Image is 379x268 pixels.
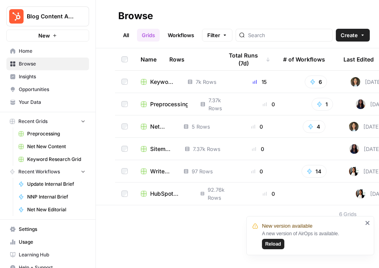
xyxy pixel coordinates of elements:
[6,30,89,42] button: New
[223,48,270,70] div: Total Runs (7d)
[6,248,89,261] a: Learning Hub
[163,29,199,42] a: Workflows
[6,70,89,83] a: Insights
[283,48,325,70] div: # of Workflows
[15,153,89,166] a: Keyword Research Grid
[150,123,171,131] span: Net New Content
[141,167,171,175] a: Write Content Briefs
[262,230,363,249] div: A new version of AirOps is available.
[141,100,188,108] a: Preprocessing
[365,220,371,226] button: close
[15,191,89,203] a: NNP Internal Brief
[169,48,185,70] div: Rows
[207,31,220,39] span: Filter
[349,167,359,176] img: xqjo96fmx1yk2e67jao8cdkou4un
[236,145,280,153] div: 0
[265,240,281,248] span: Reload
[141,123,171,131] a: Net New Content
[118,10,153,22] div: Browse
[302,165,327,178] button: 14
[27,206,85,213] span: Net New Editorial
[19,60,85,67] span: Browse
[238,78,281,86] div: 15
[305,75,327,88] button: 6
[141,78,175,86] a: Keyword Research Grid
[27,12,75,20] span: Blog Content Action Plan
[19,238,85,246] span: Usage
[15,140,89,153] a: Net New Content
[9,9,24,24] img: Blog Content Action Plan Logo
[351,77,360,87] img: 2lxmex1b25e6z9c9ikx19pg4vxoo
[19,99,85,106] span: Your Data
[202,29,232,42] button: Filter
[339,210,357,218] div: 6 Grids
[15,203,89,216] a: Net New Editorial
[18,118,48,125] span: Recent Grids
[312,98,333,111] button: 1
[192,167,213,175] span: 97 Rows
[249,100,290,108] div: 0
[192,123,210,131] span: 5 Rows
[6,166,89,178] button: Recent Workflows
[15,127,89,140] a: Preprocessing
[141,190,188,198] a: HubSpot Keyword Rankings _ Pos 1 - 20 - Keyword Rankings - HubSpot.com.csv
[303,120,325,133] button: 4
[356,189,365,199] img: xqjo96fmx1yk2e67jao8cdkou4un
[27,143,85,150] span: Net New Content
[27,130,85,137] span: Preprocessing
[15,178,89,191] a: Update Internal Brief
[6,83,89,96] a: Opportunities
[19,86,85,93] span: Opportunities
[235,123,279,131] div: 0
[19,73,85,80] span: Insights
[18,168,60,175] span: Recent Workflows
[262,239,284,249] button: Reload
[6,115,89,127] button: Recent Grids
[118,29,134,42] a: All
[341,31,358,39] span: Create
[193,145,220,153] span: 7.37k Rows
[6,6,89,26] button: Workspace: Blog Content Action Plan
[137,29,160,42] a: Grids
[27,181,85,188] span: Update Internal Brief
[141,145,172,153] a: Sitemap URLs - EN Blog - Sheet1 (1).csv
[235,167,279,175] div: 0
[38,32,50,40] span: New
[6,96,89,109] a: Your Data
[356,99,365,109] img: rox323kbkgutb4wcij4krxobkpon
[19,48,85,55] span: Home
[6,223,89,236] a: Settings
[150,100,188,108] span: Preprocessing
[27,193,85,201] span: NNP Internal Brief
[262,222,312,230] span: New version available
[208,186,236,202] span: 92.76k Rows
[208,96,236,112] span: 7.37k Rows
[248,31,329,39] input: Search
[343,48,374,70] div: Last Edited
[6,58,89,70] a: Browse
[19,251,85,258] span: Learning Hub
[336,29,370,42] button: Create
[150,167,171,175] span: Write Content Briefs
[150,145,172,153] span: Sitemap URLs - EN Blog - Sheet1 (1).csv
[141,48,157,70] div: Name
[249,190,290,198] div: 0
[150,190,188,198] span: HubSpot Keyword Rankings _ Pos 1 - 20 - Keyword Rankings - HubSpot.com.csv
[196,78,216,86] span: 7k Rows
[6,45,89,58] a: Home
[150,78,175,86] span: Keyword Research Grid
[6,236,89,248] a: Usage
[349,122,359,131] img: 2lxmex1b25e6z9c9ikx19pg4vxoo
[27,156,85,163] span: Keyword Research Grid
[349,144,359,154] img: rox323kbkgutb4wcij4krxobkpon
[19,226,85,233] span: Settings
